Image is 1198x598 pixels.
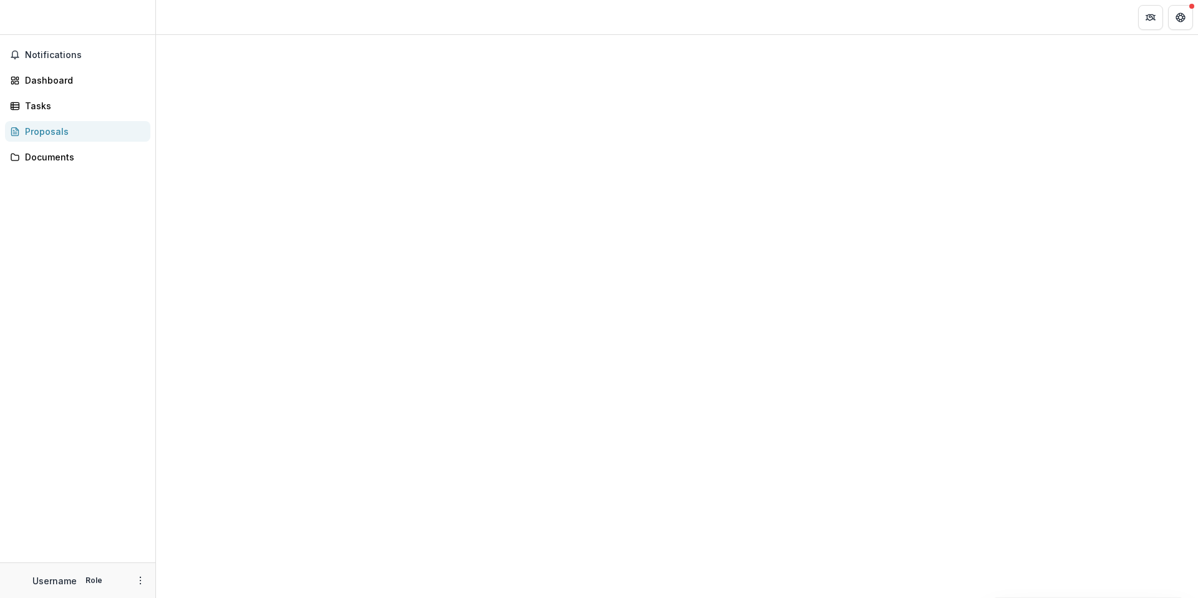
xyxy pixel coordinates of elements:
div: Documents [25,150,140,164]
div: Proposals [25,125,140,138]
div: Tasks [25,99,140,112]
a: Documents [5,147,150,167]
button: Notifications [5,45,150,65]
p: Username [32,574,77,587]
button: More [133,573,148,588]
button: Partners [1138,5,1163,30]
p: Role [82,575,106,586]
a: Dashboard [5,70,150,91]
a: Tasks [5,96,150,116]
button: Get Help [1168,5,1193,30]
span: Notifications [25,50,145,61]
a: Proposals [5,121,150,142]
div: Dashboard [25,74,140,87]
